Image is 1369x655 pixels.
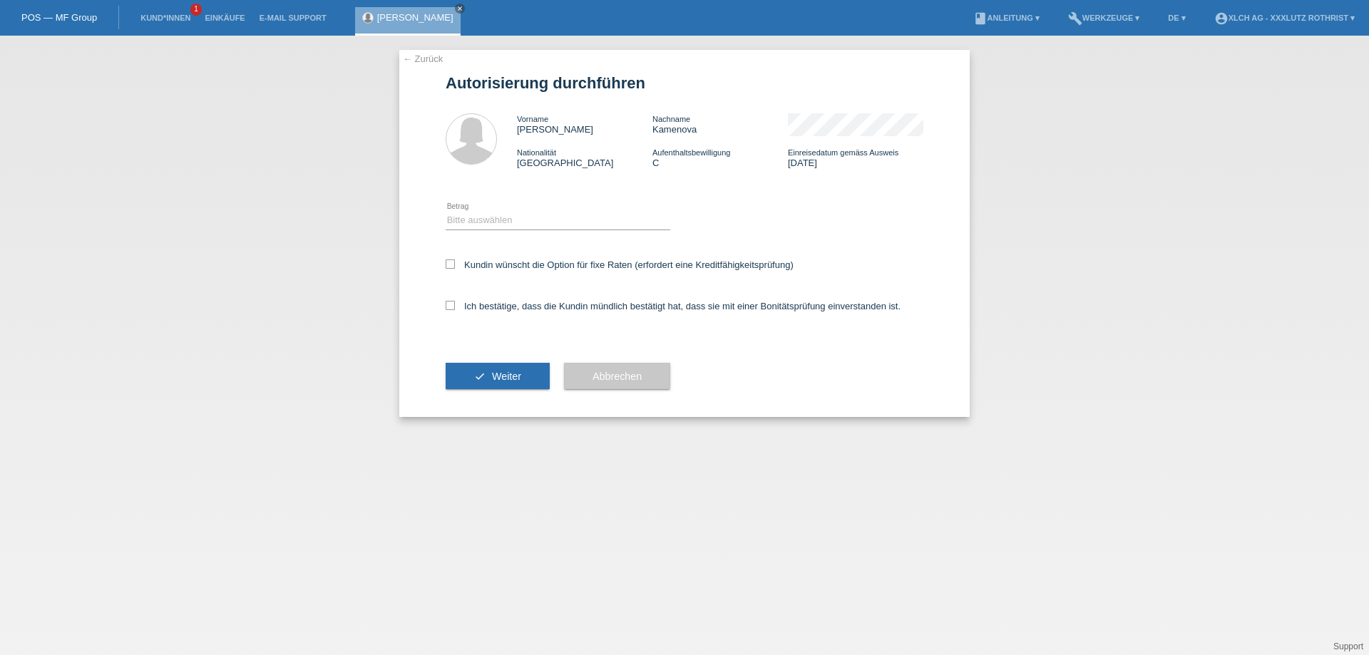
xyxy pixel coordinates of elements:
[1068,11,1082,26] i: build
[973,11,988,26] i: book
[966,14,1047,22] a: bookAnleitung ▾
[788,147,923,168] div: [DATE]
[1214,11,1229,26] i: account_circle
[474,371,486,382] i: check
[517,148,556,157] span: Nationalität
[446,301,901,311] label: Ich bestätige, dass die Kundin mündlich bestätigt hat, dass sie mit einer Bonitätsprüfung einvers...
[788,148,898,157] span: Einreisedatum gemäss Ausweis
[593,371,642,382] span: Abbrechen
[517,115,548,123] span: Vorname
[446,74,923,92] h1: Autorisierung durchführen
[564,363,670,390] button: Abbrechen
[446,259,794,270] label: Kundin wünscht die Option für fixe Raten (erfordert eine Kreditfähigkeitsprüfung)
[21,12,97,23] a: POS — MF Group
[190,4,202,16] span: 1
[133,14,198,22] a: Kund*innen
[455,4,465,14] a: close
[1161,14,1192,22] a: DE ▾
[517,147,652,168] div: [GEOGRAPHIC_DATA]
[403,53,443,64] a: ← Zurück
[517,113,652,135] div: [PERSON_NAME]
[198,14,252,22] a: Einkäufe
[456,5,463,12] i: close
[492,371,521,382] span: Weiter
[446,363,550,390] button: check Weiter
[252,14,334,22] a: E-Mail Support
[652,115,690,123] span: Nachname
[377,12,453,23] a: [PERSON_NAME]
[652,148,730,157] span: Aufenthaltsbewilligung
[1333,641,1363,651] a: Support
[1207,14,1362,22] a: account_circleXLCH AG - XXXLutz Rothrist ▾
[1061,14,1147,22] a: buildWerkzeuge ▾
[652,113,788,135] div: Kamenova
[652,147,788,168] div: C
